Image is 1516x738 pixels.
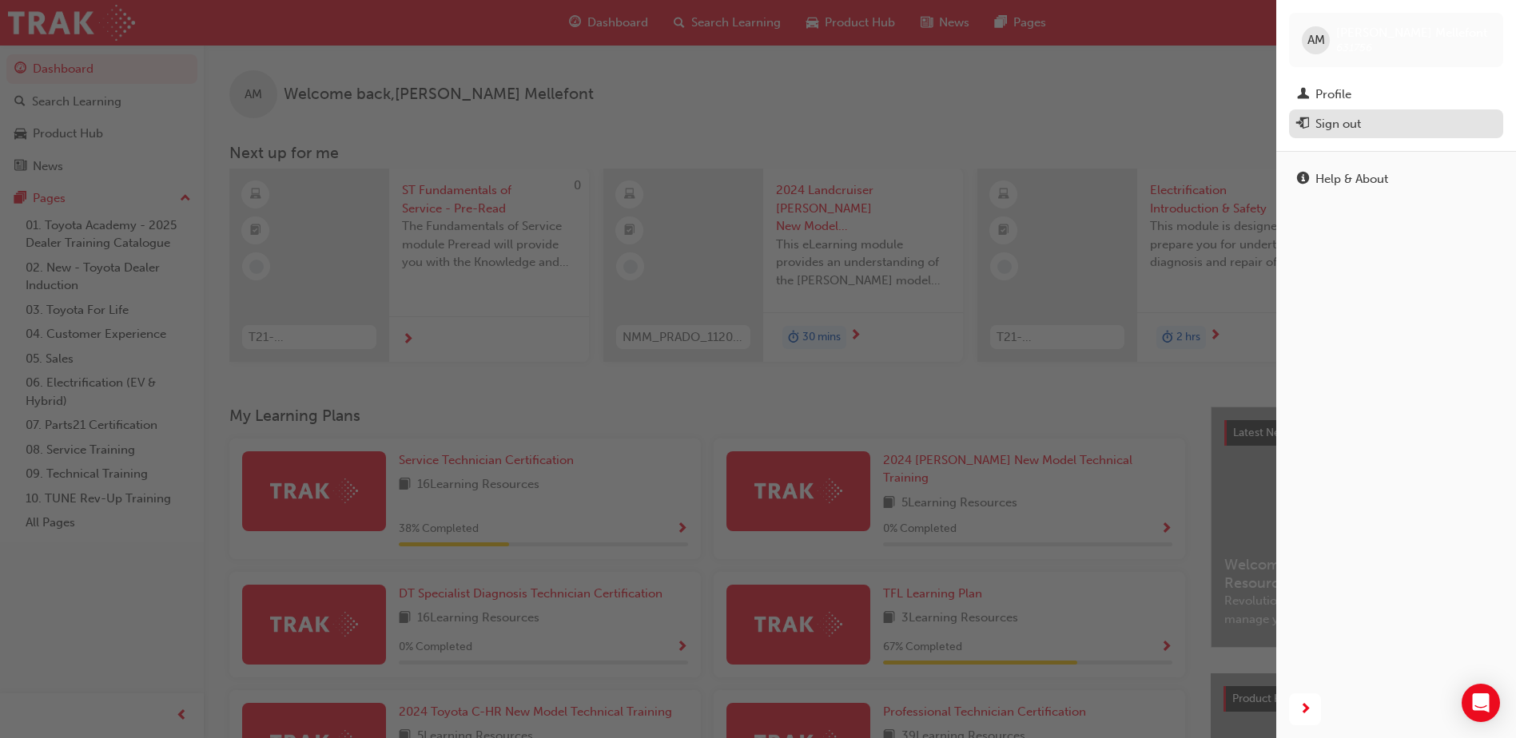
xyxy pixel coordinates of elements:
[1289,80,1503,109] a: Profile
[1297,88,1309,102] span: man-icon
[1336,26,1487,40] span: [PERSON_NAME] Mellefont
[1299,700,1311,720] span: next-icon
[1315,85,1351,104] div: Profile
[1289,165,1503,194] a: Help & About
[1315,115,1361,133] div: Sign out
[1336,41,1372,54] span: 631756
[1289,109,1503,139] button: Sign out
[1315,170,1388,188] div: Help & About
[1297,117,1309,132] span: exit-icon
[1462,684,1500,722] div: Open Intercom Messenger
[1307,31,1325,50] span: AM
[1297,173,1309,187] span: info-icon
